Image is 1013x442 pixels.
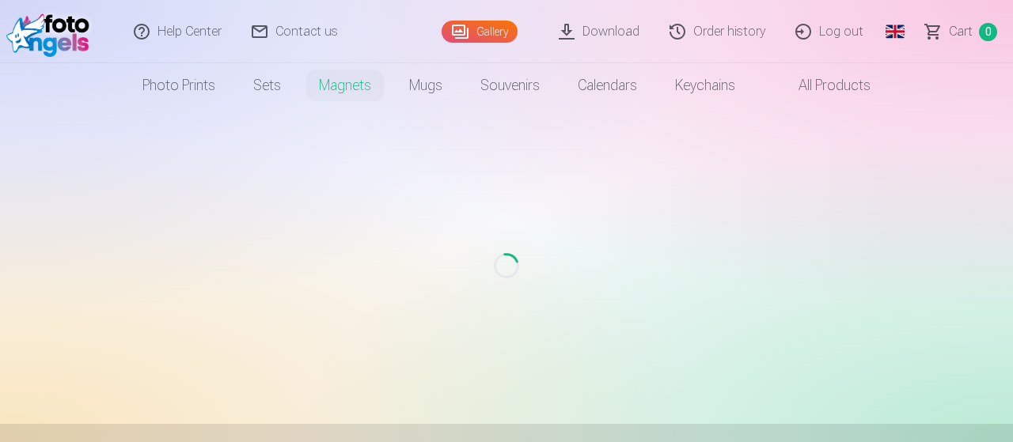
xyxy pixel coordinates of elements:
a: Souvenirs [461,63,559,108]
a: Magnets [300,63,390,108]
a: Gallery [442,21,518,43]
a: Calendars [559,63,656,108]
span: Сart [949,22,973,41]
a: Sets [234,63,300,108]
span: 0 [979,23,997,41]
a: Mugs [390,63,461,108]
a: Keychains [656,63,754,108]
a: All products [754,63,890,108]
a: Photo prints [123,63,234,108]
img: /fa1 [6,6,97,57]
